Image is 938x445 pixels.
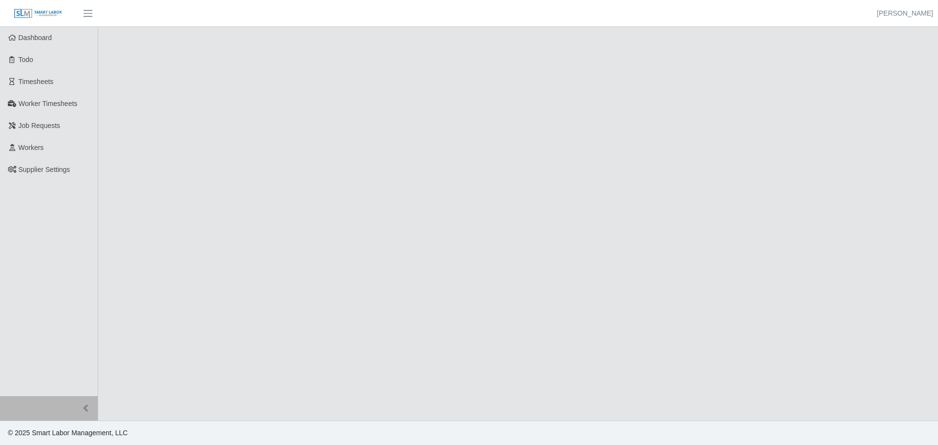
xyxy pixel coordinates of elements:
[19,144,44,151] span: Workers
[14,8,63,19] img: SLM Logo
[19,100,77,107] span: Worker Timesheets
[8,429,128,437] span: © 2025 Smart Labor Management, LLC
[19,34,52,42] span: Dashboard
[19,122,61,129] span: Job Requests
[19,166,70,173] span: Supplier Settings
[19,78,54,85] span: Timesheets
[877,8,933,19] a: [PERSON_NAME]
[19,56,33,64] span: Todo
